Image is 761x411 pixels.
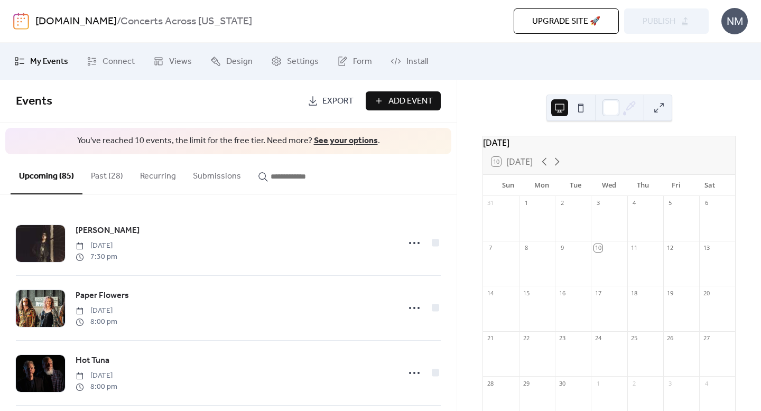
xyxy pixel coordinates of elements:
a: [DOMAIN_NAME] [35,12,117,32]
span: Upgrade site 🚀 [532,15,600,28]
a: Install [383,47,436,76]
div: Fri [660,175,693,196]
a: Settings [263,47,327,76]
span: [DATE] [76,305,117,316]
span: Design [226,55,253,68]
div: 2 [630,379,638,387]
b: Concerts Across [US_STATE] [120,12,252,32]
div: 7 [486,244,494,252]
div: 8 [522,244,530,252]
div: 29 [522,379,530,387]
button: Past (28) [82,154,132,193]
a: Export [300,91,361,110]
div: 9 [558,244,566,252]
button: Upcoming (85) [11,154,82,194]
span: [DATE] [76,370,117,381]
div: 2 [558,199,566,207]
div: 27 [702,334,710,342]
div: 4 [630,199,638,207]
div: 22 [522,334,530,342]
div: 15 [522,289,530,297]
div: 1 [594,379,602,387]
span: 8:00 pm [76,316,117,328]
span: Hot Tuna [76,354,109,367]
span: Views [169,55,192,68]
button: Recurring [132,154,184,193]
div: 17 [594,289,602,297]
span: Export [322,95,354,108]
span: 8:00 pm [76,381,117,393]
div: 13 [702,244,710,252]
div: 23 [558,334,566,342]
span: You've reached 10 events, the limit for the free tier. Need more? . [16,135,441,147]
button: Upgrade site 🚀 [514,8,619,34]
b: / [117,12,120,32]
a: Design [202,47,261,76]
div: 5 [666,199,674,207]
div: Wed [592,175,626,196]
a: See your options [314,133,378,149]
div: 1 [522,199,530,207]
a: Connect [79,47,143,76]
span: 7:30 pm [76,251,117,263]
div: Sun [491,175,525,196]
a: Paper Flowers [76,289,129,303]
div: 26 [666,334,674,342]
img: logo [13,13,29,30]
div: Tue [559,175,592,196]
span: Install [406,55,428,68]
div: 14 [486,289,494,297]
a: Form [329,47,380,76]
span: Connect [103,55,135,68]
span: Paper Flowers [76,289,129,302]
div: 12 [666,244,674,252]
div: 31 [486,199,494,207]
div: 6 [702,199,710,207]
div: 20 [702,289,710,297]
div: 16 [558,289,566,297]
span: [PERSON_NAME] [76,225,140,237]
a: [PERSON_NAME] [76,224,140,238]
div: 24 [594,334,602,342]
a: Views [145,47,200,76]
a: My Events [6,47,76,76]
div: 3 [666,379,674,387]
div: [DATE] [483,136,735,149]
div: Thu [626,175,660,196]
div: Mon [525,175,559,196]
button: Submissions [184,154,249,193]
div: NM [721,8,748,34]
span: My Events [30,55,68,68]
div: 21 [486,334,494,342]
div: 25 [630,334,638,342]
div: 4 [702,379,710,387]
div: Sat [693,175,727,196]
span: Events [16,90,52,113]
div: 3 [594,199,602,207]
span: [DATE] [76,240,117,251]
div: 10 [594,244,602,252]
a: Hot Tuna [76,354,109,368]
span: Form [353,55,372,68]
div: 18 [630,289,638,297]
div: 28 [486,379,494,387]
div: 30 [558,379,566,387]
div: 11 [630,244,638,252]
span: Settings [287,55,319,68]
div: 19 [666,289,674,297]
